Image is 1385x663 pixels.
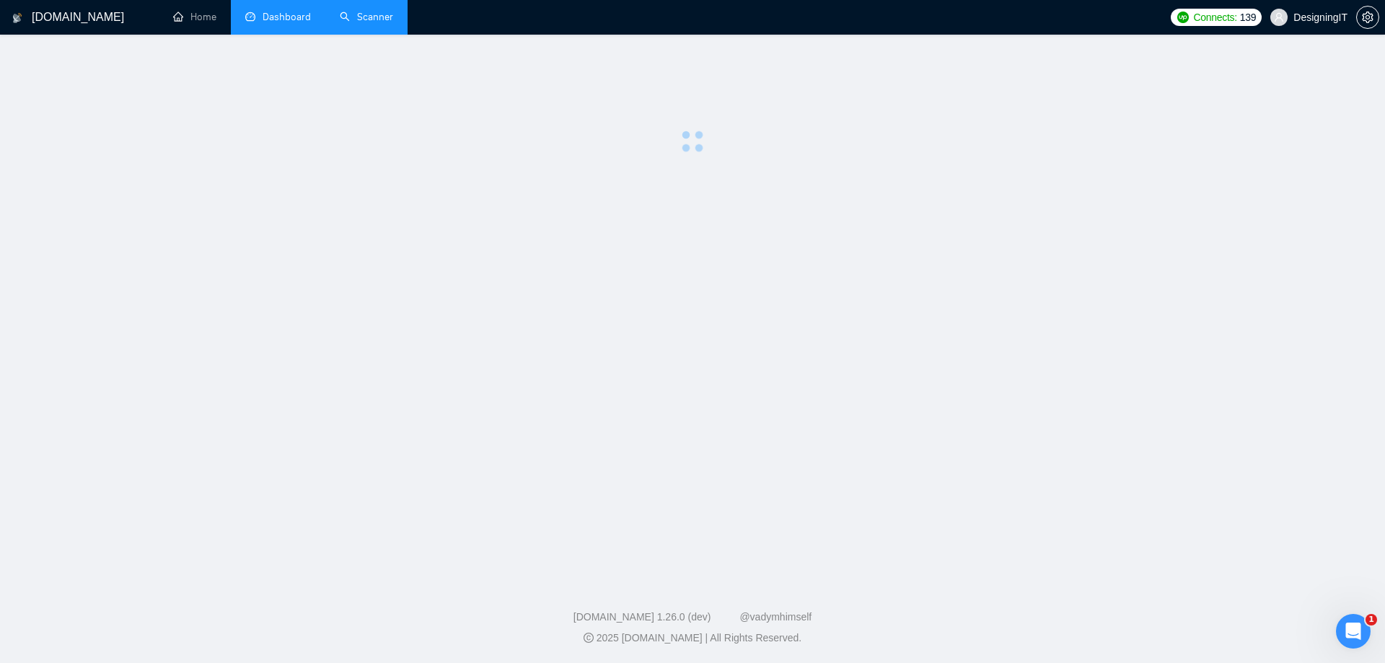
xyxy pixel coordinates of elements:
[263,11,311,23] span: Dashboard
[245,12,255,22] span: dashboard
[739,611,812,623] a: @vadymhimself
[340,11,393,23] a: searchScanner
[1193,9,1236,25] span: Connects:
[1366,614,1377,625] span: 1
[1177,12,1189,23] img: upwork-logo.png
[1357,12,1379,23] span: setting
[1240,9,1256,25] span: 139
[573,611,711,623] a: [DOMAIN_NAME] 1.26.0 (dev)
[1356,12,1379,23] a: setting
[1274,12,1284,22] span: user
[1356,6,1379,29] button: setting
[1336,614,1371,649] iframe: Intercom live chat
[12,631,1373,646] div: 2025 [DOMAIN_NAME] | All Rights Reserved.
[12,6,22,30] img: logo
[173,11,216,23] a: homeHome
[584,633,594,643] span: copyright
